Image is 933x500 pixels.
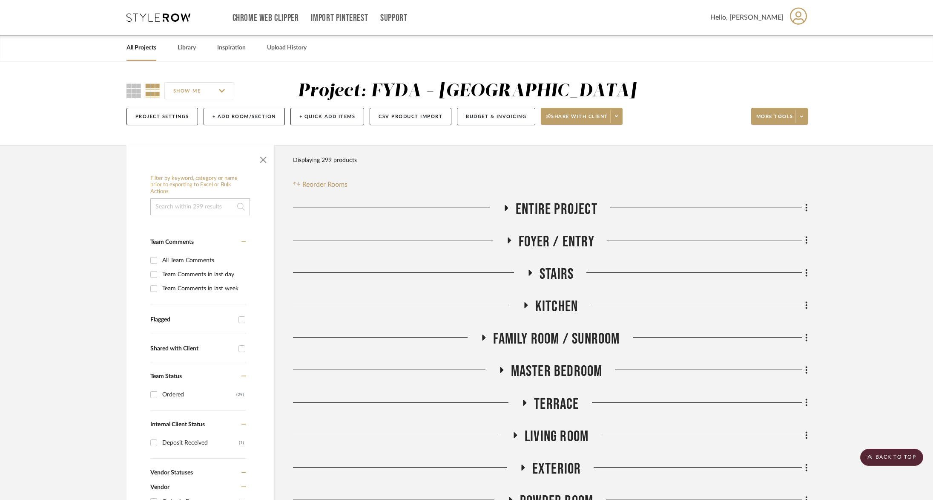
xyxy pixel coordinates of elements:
[233,14,299,22] a: Chrome Web Clipper
[380,14,407,22] a: Support
[150,198,250,215] input: Search within 299 results
[290,108,365,125] button: + Quick Add Items
[162,388,236,402] div: Ordered
[860,449,923,466] scroll-to-top-button: BACK TO TOP
[493,330,620,348] span: Family Room / Sunroom
[756,113,793,126] span: More tools
[239,436,244,450] div: (1)
[525,428,589,446] span: Living Room
[150,373,182,379] span: Team Status
[126,108,198,125] button: Project Settings
[150,484,169,490] span: Vendor
[178,42,196,54] a: Library
[217,42,246,54] a: Inspiration
[546,113,608,126] span: Share with client
[150,239,194,245] span: Team Comments
[150,316,234,324] div: Flagged
[540,265,574,283] span: Stairs
[293,152,357,169] div: Displaying 299 products
[511,362,603,381] span: Master Bedroom
[535,298,578,316] span: Kitchen
[302,179,347,190] span: Reorder Rooms
[267,42,307,54] a: Upload History
[162,254,244,267] div: All Team Comments
[126,42,156,54] a: All Projects
[255,150,272,167] button: Close
[293,179,348,190] button: Reorder Rooms
[204,108,285,125] button: + Add Room/Section
[150,175,250,195] h6: Filter by keyword, category or name prior to exporting to Excel or Bulk Actions
[541,108,623,125] button: Share with client
[519,233,594,251] span: Foyer / Entry
[751,108,808,125] button: More tools
[710,12,784,23] span: Hello, [PERSON_NAME]
[370,108,451,125] button: CSV Product Import
[532,460,581,478] span: Exterior
[516,200,597,219] span: Entire Project
[162,268,244,281] div: Team Comments in last day
[150,422,205,428] span: Internal Client Status
[534,395,579,413] span: Terrace
[162,282,244,295] div: Team Comments in last week
[162,436,239,450] div: Deposit Received
[150,470,193,476] span: Vendor Statuses
[236,388,244,402] div: (29)
[298,82,636,100] div: Project: FYDA - [GEOGRAPHIC_DATA]
[311,14,368,22] a: Import Pinterest
[150,345,234,353] div: Shared with Client
[457,108,535,125] button: Budget & Invoicing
